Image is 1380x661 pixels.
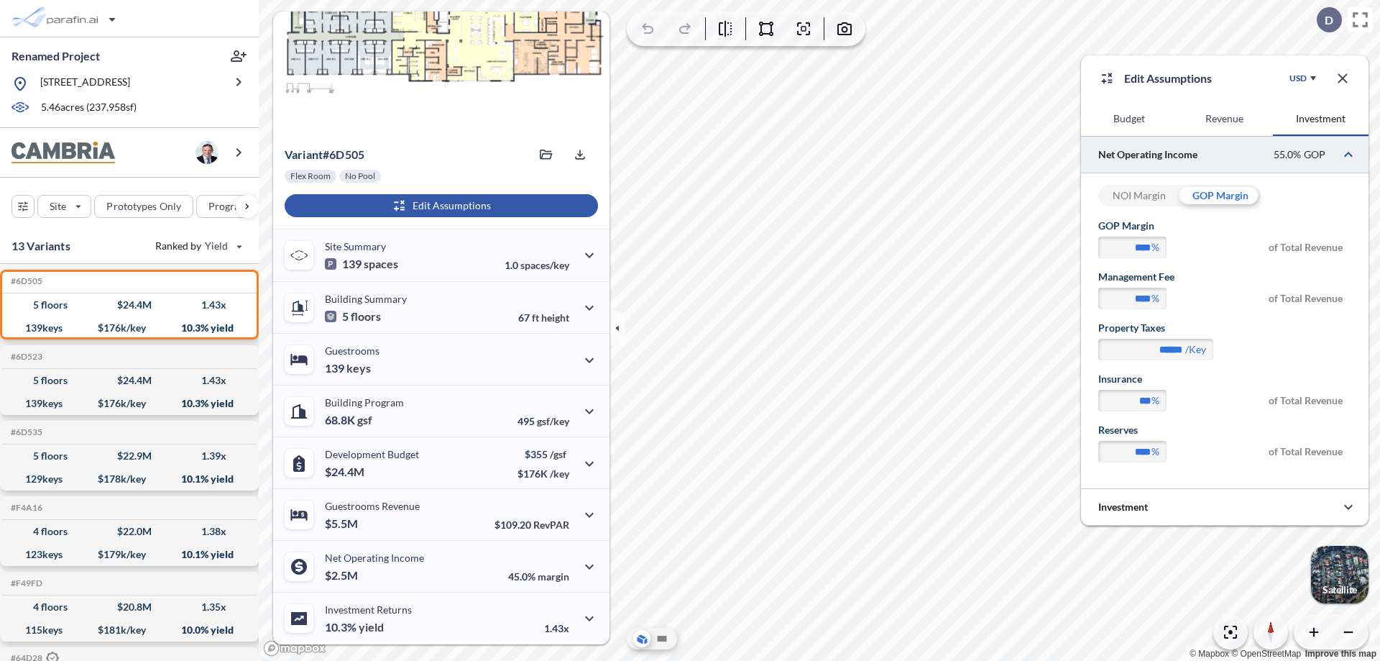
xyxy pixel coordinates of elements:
h5: Click to copy the code [8,427,42,437]
p: 1.43x [544,622,569,634]
p: 495 [517,415,569,427]
span: RevPAR [533,519,569,531]
p: Investment Returns [325,603,412,616]
h5: Click to copy the code [8,352,42,362]
button: Prototypes Only [94,195,193,218]
span: Variant [285,147,323,161]
span: spaces/key [520,259,569,271]
span: gsf/key [537,415,569,427]
p: Edit Assumptions [1124,70,1212,87]
span: of Total Revenue [1269,390,1351,422]
button: Budget [1081,101,1177,136]
label: % [1151,445,1159,459]
p: Development Budget [325,448,419,460]
label: Management Fee [1098,270,1174,284]
span: height [541,311,569,324]
span: of Total Revenue [1269,441,1351,473]
a: Improve this map [1305,649,1376,659]
h5: Click to copy the code [8,578,42,588]
p: No Pool [345,170,375,182]
button: Revenue [1177,101,1272,136]
span: of Total Revenue [1269,288,1351,320]
p: $109.20 [494,519,569,531]
label: % [1151,240,1159,255]
span: spaces [364,257,398,271]
span: /gsf [550,448,566,460]
span: floors [351,309,381,324]
p: Guestrooms [325,345,379,357]
p: Prototypes Only [106,199,181,214]
span: Yield [205,239,229,253]
h5: Click to copy the code [8,503,42,513]
p: 67 [518,311,569,324]
p: 45.0% [508,570,569,583]
span: /key [550,468,569,480]
img: Switcher Image [1311,546,1368,603]
p: 139 [325,361,371,375]
a: Mapbox homepage [263,640,326,657]
img: BrandImage [11,142,115,164]
button: Ranked by Yield [144,234,252,257]
p: $176K [517,468,569,480]
p: Flex Room [290,170,331,182]
p: $5.5M [325,516,360,531]
p: Net Operating Income [325,552,424,564]
span: ft [532,311,539,324]
p: 1.0 [505,259,569,271]
p: 68.8K [325,413,372,427]
button: Site [37,195,91,218]
span: of Total Revenue [1269,237,1351,269]
button: Program [196,195,274,218]
button: Investment [1273,101,1368,136]
img: user logo [195,141,218,164]
p: Renamed Project [11,48,100,64]
span: gsf [357,413,372,427]
p: [STREET_ADDRESS] [40,75,130,93]
span: yield [359,620,384,634]
p: Building Program [325,396,404,409]
p: D [1325,14,1333,27]
p: $24.4M [325,465,367,479]
label: Insurance [1098,372,1142,386]
div: GOP Margin [1179,185,1261,206]
label: /key [1185,342,1206,357]
button: Switcher ImageSatellite [1311,546,1368,603]
p: 5 [325,309,381,324]
p: 13 Variants [11,237,70,255]
p: $355 [517,448,569,460]
p: 10.3% [325,620,384,634]
button: Edit Assumptions [285,194,598,217]
button: Aerial View [633,630,650,647]
label: % [1151,291,1159,306]
div: NOI Margin [1098,185,1179,206]
button: Site Plan [653,630,671,647]
a: OpenStreetMap [1231,649,1301,659]
p: $2.5M [325,568,360,583]
label: Property Taxes [1098,321,1165,335]
p: 139 [325,257,398,271]
p: Program [208,199,249,214]
a: Mapbox [1190,649,1229,659]
h5: Click to copy the code [8,276,42,286]
p: Site Summary [325,240,386,252]
p: Building Summary [325,293,407,305]
p: Satellite [1322,584,1357,596]
label: % [1151,393,1159,408]
p: 5.46 acres ( 237,958 sf) [41,100,137,116]
p: Investment [1098,500,1148,514]
p: Site [50,199,66,214]
label: Reserves [1098,423,1138,437]
span: margin [538,570,569,583]
label: GOP Margin [1098,219,1154,233]
p: Guestrooms Revenue [325,500,420,512]
p: # 6d505 [285,147,364,162]
div: USD [1289,73,1307,84]
span: keys [346,361,371,375]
